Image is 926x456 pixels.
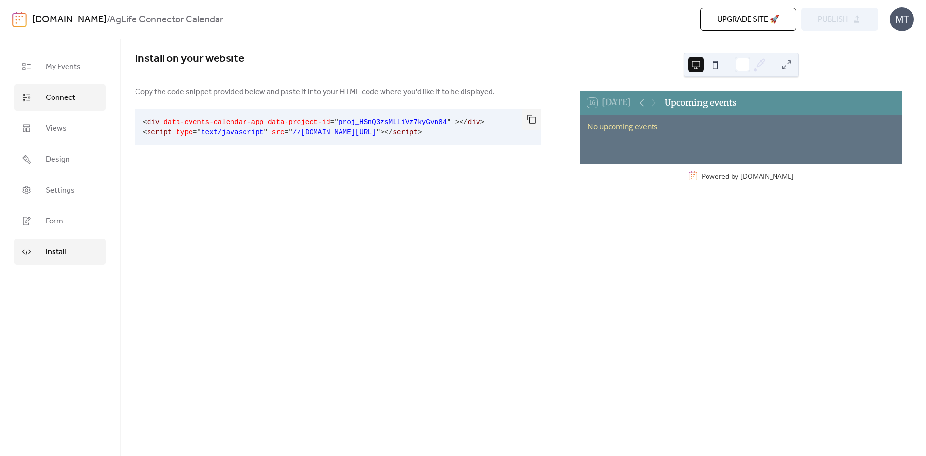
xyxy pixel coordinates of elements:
[12,12,27,27] img: logo
[272,128,285,136] span: src
[107,11,109,29] b: /
[14,115,106,141] a: Views
[380,128,384,136] span: >
[700,8,796,31] button: Upgrade site 🚀
[147,128,172,136] span: script
[135,48,244,69] span: Install on your website
[193,128,197,136] span: =
[418,128,422,136] span: >
[455,118,460,126] span: >
[201,128,264,136] span: text/javascript
[14,208,106,234] a: Form
[46,92,75,104] span: Connect
[587,121,895,132] div: No upcoming events
[393,128,418,136] span: script
[665,97,737,109] div: Upcoming events
[46,123,67,135] span: Views
[330,118,335,126] span: =
[32,11,107,29] a: [DOMAIN_NAME]
[46,61,81,73] span: My Events
[143,118,147,126] span: <
[263,128,268,136] span: "
[14,146,106,172] a: Design
[890,7,914,31] div: MT
[147,118,160,126] span: div
[143,128,147,136] span: <
[176,128,193,136] span: type
[46,247,66,258] span: Install
[268,118,330,126] span: data-project-id
[46,154,70,166] span: Design
[480,118,485,126] span: >
[334,118,339,126] span: "
[197,128,201,136] span: "
[468,118,480,126] span: div
[288,128,293,136] span: "
[384,128,393,136] span: </
[293,128,376,136] span: //[DOMAIN_NAME][URL]
[717,14,779,26] span: Upgrade site 🚀
[109,11,223,29] b: AgLife Connector Calendar
[163,118,263,126] span: data-events-calendar-app
[740,171,794,180] a: [DOMAIN_NAME]
[14,239,106,265] a: Install
[459,118,467,126] span: </
[135,86,495,98] span: Copy the code snippet provided below and paste it into your HTML code where you'd like it to be d...
[447,118,451,126] span: "
[14,177,106,203] a: Settings
[702,171,794,180] div: Powered by
[285,128,289,136] span: =
[14,84,106,111] a: Connect
[14,54,106,80] a: My Events
[376,128,381,136] span: "
[46,185,75,196] span: Settings
[46,216,63,227] span: Form
[339,118,447,126] span: proj_HSnQ3zsMLliVz7kyGvn84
